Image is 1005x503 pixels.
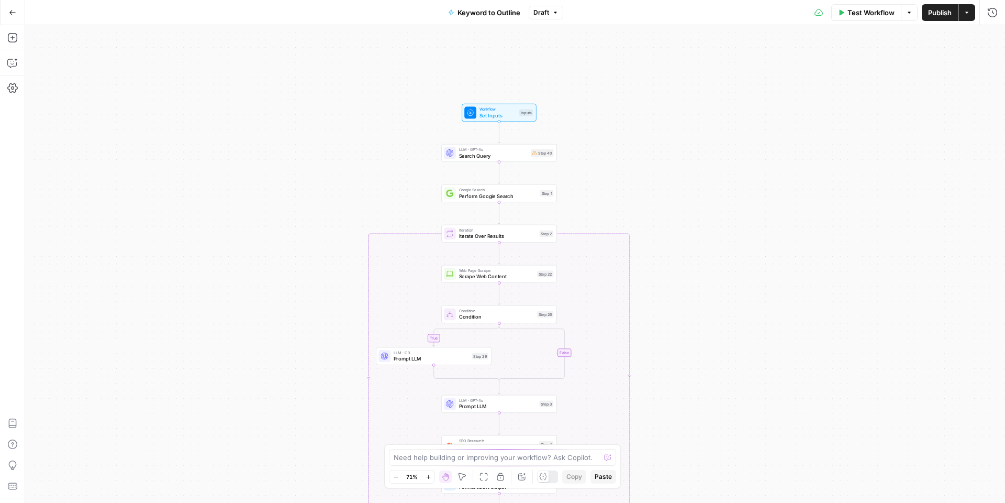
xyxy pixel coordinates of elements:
[434,365,499,382] g: Edge from step_29 to step_26-conditional-end
[459,273,534,280] span: Scrape Web Content
[540,190,554,197] div: Step 1
[498,283,500,304] g: Edge from step_22 to step_26
[441,184,557,202] div: Google SearchPerform Google SearchStep 1
[562,470,586,484] button: Copy
[441,144,557,162] div: LLM · GPT-4oSearch QueryStep 40
[459,192,538,200] span: Perform Google Search
[459,313,534,321] span: Condition
[595,472,612,482] span: Paste
[441,225,557,243] div: IterationIterate Over ResultsStep 2
[529,6,563,19] button: Draft
[479,106,517,112] span: Workflow
[376,347,492,365] div: LLM · O3Prompt LLMStep 29
[479,112,517,119] span: Set Inputs
[498,122,500,143] g: Edge from start to step_40
[446,441,453,447] img: 3lyvnidk9veb5oecvmize2kaffdg
[459,438,537,444] span: SEO Research
[566,472,582,482] span: Copy
[394,355,469,363] span: Prompt LLM
[394,350,469,356] span: LLM · O3
[441,476,557,494] div: Format JSONFormat JSON OutputStep 5
[537,311,553,318] div: Step 26
[459,187,538,193] span: Google Search
[831,4,901,21] button: Test Workflow
[459,308,534,314] span: Condition
[498,243,500,264] g: Edge from step_2 to step_22
[433,323,499,346] g: Edge from step_26 to step_29
[928,7,952,18] span: Publish
[533,8,549,17] span: Draft
[459,233,537,240] span: Iterate Over Results
[922,4,958,21] button: Publish
[459,443,537,451] span: Semrush Backlinks Overview
[498,202,500,224] g: Edge from step_1 to step_2
[537,270,553,277] div: Step 22
[539,441,554,447] div: Step 4
[441,395,557,413] div: LLM · GPT-4oPrompt LLMStep 3
[459,147,528,152] span: LLM · GPT-4o
[459,484,537,491] span: Format JSON Output
[499,323,564,382] g: Edge from step_26 to step_26-conditional-end
[459,268,534,274] span: Web Page Scrape
[459,398,537,403] span: LLM · GPT-4o
[442,4,527,21] button: Keyword to Outline
[590,470,616,484] button: Paste
[498,413,500,434] g: Edge from step_3 to step_4
[441,265,557,283] div: Web Page ScrapeScrape Web ContentStep 22
[539,400,553,407] div: Step 3
[441,435,557,453] div: SEO ResearchSemrush Backlinks OverviewStep 4
[847,7,895,18] span: Test Workflow
[539,231,553,237] div: Step 2
[406,473,418,481] span: 71%
[498,380,500,394] g: Edge from step_26-conditional-end to step_3
[459,227,537,233] span: Iteration
[498,162,500,183] g: Edge from step_40 to step_1
[472,353,488,359] div: Step 29
[441,104,557,122] div: WorkflowSet InputsInputs
[459,403,537,410] span: Prompt LLM
[459,152,528,159] span: Search Query
[441,305,557,323] div: ConditionConditionStep 26
[519,110,533,116] div: Inputs
[531,149,553,157] div: Step 40
[457,7,520,18] span: Keyword to Outline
